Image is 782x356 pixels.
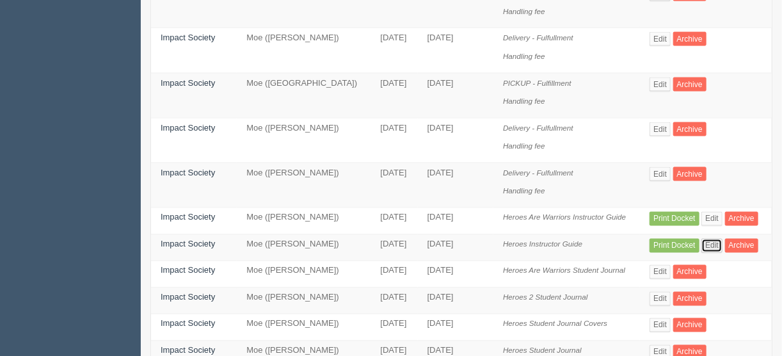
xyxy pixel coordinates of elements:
a: Impact Society [161,33,215,42]
a: Print Docket [650,212,699,226]
a: Archive [673,167,706,181]
i: Handling fee [503,186,545,195]
a: Archive [673,32,706,46]
i: Delivery - Fulfullment [503,33,573,42]
a: Impact Society [161,123,215,133]
td: [DATE] [371,234,418,261]
td: Moe ([PERSON_NAME]) [237,287,371,314]
td: Moe ([PERSON_NAME]) [237,314,371,341]
a: Archive [673,122,706,136]
a: Edit [650,77,671,92]
a: Edit [650,122,671,136]
td: Moe ([PERSON_NAME]) [237,207,371,234]
i: Heroes Student Journal Covers [503,320,607,328]
a: Impact Society [161,239,215,249]
i: Handling fee [503,97,545,105]
a: Impact Society [161,293,215,302]
td: [DATE] [418,234,493,261]
td: [DATE] [418,163,493,207]
i: Delivery - Fulfullment [503,124,573,132]
a: Edit [701,239,722,253]
td: Moe ([PERSON_NAME]) [237,261,371,288]
i: Heroes Are Warriors Instructor Guide [503,213,626,222]
a: Impact Society [161,319,215,328]
td: [DATE] [371,28,418,73]
a: Edit [650,32,671,46]
a: Archive [673,265,706,279]
td: [DATE] [418,28,493,73]
td: Moe ([PERSON_NAME]) [237,28,371,73]
a: Edit [701,212,722,226]
a: Archive [673,77,706,92]
a: Impact Society [161,168,215,177]
td: [DATE] [418,287,493,314]
td: [DATE] [371,287,418,314]
td: [DATE] [418,73,493,118]
td: [DATE] [371,314,418,341]
td: [DATE] [371,207,418,234]
i: Heroes Instructor Guide [503,240,582,248]
a: Edit [650,265,671,279]
a: Archive [673,318,706,332]
i: Handling fee [503,142,545,150]
a: Impact Society [161,346,215,355]
a: Impact Society [161,213,215,222]
td: [DATE] [418,207,493,234]
i: Heroes Student Journal [503,346,582,355]
td: [DATE] [371,118,418,163]
td: Moe ([PERSON_NAME]) [237,118,371,163]
a: Archive [725,212,758,226]
a: Impact Society [161,78,215,88]
td: [DATE] [418,118,493,163]
a: Archive [673,292,706,306]
a: Edit [650,167,671,181]
i: Heroes 2 Student Journal [503,293,588,302]
a: Print Docket [650,239,699,253]
td: [DATE] [371,73,418,118]
a: Edit [650,292,671,306]
td: Moe ([PERSON_NAME]) [237,234,371,261]
i: PICKUP - Fulfillment [503,79,571,87]
td: Moe ([GEOGRAPHIC_DATA]) [237,73,371,118]
a: Edit [650,318,671,332]
i: Handling fee [503,7,545,15]
td: Moe ([PERSON_NAME]) [237,163,371,207]
td: [DATE] [371,261,418,288]
td: [DATE] [371,163,418,207]
i: Delivery - Fulfullment [503,168,573,177]
a: Impact Society [161,266,215,275]
td: [DATE] [418,261,493,288]
i: Handling fee [503,52,545,60]
i: Heroes Are Warriors Student Journal [503,266,625,275]
a: Archive [725,239,758,253]
td: [DATE] [418,314,493,341]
